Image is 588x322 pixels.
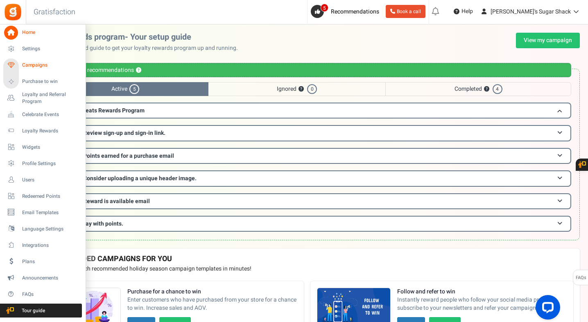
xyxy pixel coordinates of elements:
span: Loyalty Rewards [22,127,79,134]
span: Email Templates [22,209,79,216]
a: Integrations [3,238,82,252]
span: Home [22,29,79,36]
a: Profile Settings [3,157,82,170]
span: Celebrate Events [22,111,79,118]
p: Preview and launch recommended holiday season campaign templates in minutes! [41,265,573,273]
div: Personalized recommendations [43,63,571,77]
span: Redeemed Points [22,193,79,200]
span: Sweet Treats Rewards Program [63,106,145,115]
span: Ignored [208,82,386,96]
span: Help [459,7,473,16]
span: FAQs [22,291,79,298]
span: Instantly reward people who follow your social media profiles, subscribe to your newsletters and ... [397,296,567,312]
span: Language Settings [22,226,79,233]
span: Loyalty and Referral Program [22,91,82,105]
span: Completed [385,82,571,96]
span: Enter customers who have purchased from your store for a chance to win. Increase sales and AOV. [127,296,297,312]
span: Active [43,82,208,96]
span: Enable Pay with points. [63,219,123,228]
span: 0 [307,84,317,94]
a: Widgets [3,140,82,154]
h3: Gratisfaction [25,4,84,20]
a: Language Settings [3,222,82,236]
a: Plans [3,255,82,268]
span: Settings [22,45,79,52]
a: View my campaign [516,33,580,48]
a: Settings [3,42,82,56]
a: Loyalty and Referral Program [3,91,82,105]
span: Recommendations [331,7,379,16]
strong: Follow and refer to win [397,288,567,296]
span: Integrations [22,242,79,249]
span: Consider uploading a unique header image. [83,174,197,183]
p: Use this personalized guide to get your loyalty rewards program up and running. [34,44,244,52]
a: Celebrate Events [3,107,82,121]
span: Purchase to win [22,78,79,85]
img: Gratisfaction [4,3,22,21]
span: Reward is available email [83,197,150,206]
a: Loyalty Rewards [3,124,82,138]
a: Help [450,5,476,18]
span: Tour guide [4,307,61,314]
a: Book a call [386,5,425,18]
h4: RECOMMENDED CAMPAIGNS FOR YOU [41,255,573,263]
span: Review sign-up and sign-in link. [83,129,165,137]
span: 5 [321,4,328,12]
span: [PERSON_NAME]'s Sugar Shack [491,7,571,16]
button: ? [484,87,489,92]
span: Users [22,177,79,183]
button: ? [136,68,141,73]
a: Campaigns [3,58,82,72]
span: 5 [129,84,139,94]
strong: Purchase for a chance to win [127,288,297,296]
span: Announcements [22,275,79,282]
span: Plans [22,258,79,265]
a: FAQs [3,287,82,301]
a: Announcements [3,271,82,285]
a: Users [3,173,82,187]
span: 4 [493,84,502,94]
span: FAQs [575,270,586,286]
a: Purchase to win [3,75,82,89]
button: ? [299,87,304,92]
a: Home [3,26,82,40]
h2: Loyalty rewards program- Your setup guide [34,33,244,42]
span: Points earned for a purchase email [83,152,174,160]
span: Widgets [22,144,79,151]
a: Redeemed Points [3,189,82,203]
span: Profile Settings [22,160,79,167]
a: Email Templates [3,206,82,219]
a: 5 Recommendations [311,5,382,18]
span: Campaigns [22,62,79,69]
